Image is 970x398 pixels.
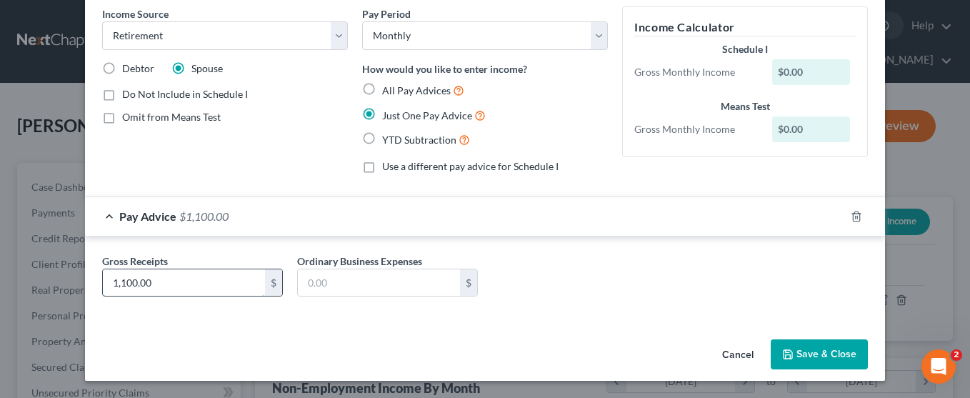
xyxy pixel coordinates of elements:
label: Gross Receipts [102,254,168,269]
div: Gross Monthly Income [627,122,765,136]
div: $ [460,269,477,297]
span: Use a different pay advice for Schedule I [382,160,559,172]
label: How would you like to enter income? [362,61,527,76]
div: Gross Monthly Income [627,65,765,79]
div: Schedule I [634,42,856,56]
h5: Income Calculator [634,19,856,36]
span: $1,100.00 [179,209,229,223]
span: Just One Pay Advice [382,109,472,121]
button: Save & Close [771,339,868,369]
input: 0.00 [298,269,460,297]
button: Cancel [711,341,765,369]
div: Means Test [634,99,856,114]
span: Income Source [102,8,169,20]
div: $0.00 [772,116,851,142]
span: Omit from Means Test [122,111,221,123]
label: Pay Period [362,6,411,21]
span: YTD Subtraction [382,134,456,146]
span: All Pay Advices [382,84,451,96]
input: 0.00 [103,269,265,297]
span: 2 [951,349,962,361]
span: Pay Advice [119,209,176,223]
span: Spouse [191,62,223,74]
span: Debtor [122,62,154,74]
div: $0.00 [772,59,851,85]
div: $ [265,269,282,297]
label: Ordinary Business Expenses [297,254,422,269]
iframe: Intercom live chat [921,349,956,384]
span: Do Not Include in Schedule I [122,88,248,100]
